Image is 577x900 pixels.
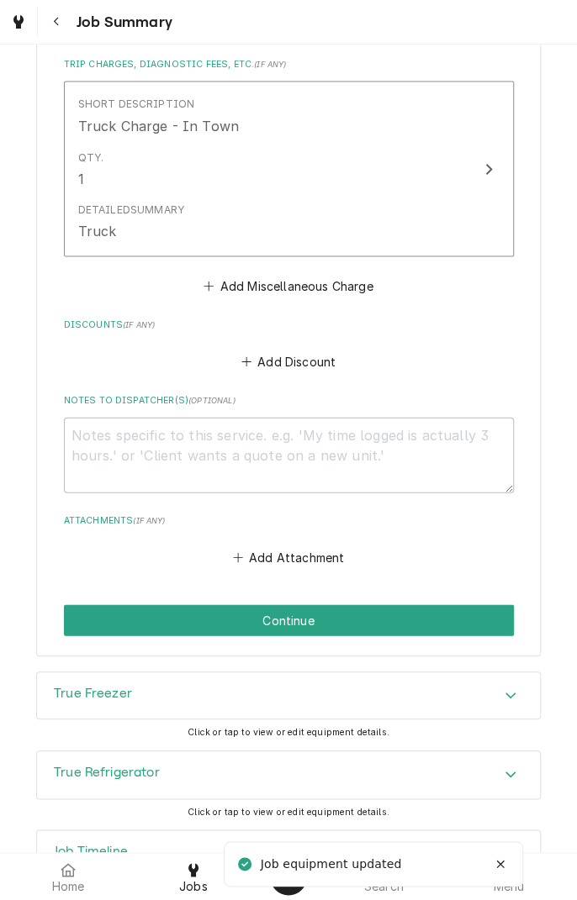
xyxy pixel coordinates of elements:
span: Job Summary [71,11,172,34]
span: Search [364,880,404,893]
span: Jobs [179,880,208,893]
label: Trip Charges, Diagnostic Fees, etc. [64,58,514,71]
h3: Job Timeline [54,844,128,860]
div: Job Timeline [36,829,541,878]
div: Accordion Header [37,751,540,798]
span: ( if any ) [133,515,165,524]
div: Button Group Row [64,604,514,635]
a: Go to Jobs [3,7,34,37]
button: Accordion Details Expand Trigger [37,672,540,719]
label: Attachments [64,513,514,527]
div: Trip Charges, Diagnostic Fees, etc. [64,58,514,297]
button: Add Discount [238,350,338,373]
h3: True Refrigerator [54,765,160,781]
button: Continue [64,604,514,635]
span: ( if any ) [123,319,155,329]
a: Home [7,856,130,897]
span: Menu [493,880,524,893]
div: Discounts [64,318,514,373]
div: Accordion Header [37,830,540,877]
div: True Refrigerator [36,750,541,799]
button: Accordion Details Expand Trigger [37,751,540,798]
span: ( optional ) [188,395,236,404]
div: Notes to Dispatcher(s) [64,393,514,492]
button: Accordion Details Expand Trigger [37,830,540,877]
button: Add Attachment [230,545,347,569]
div: Job equipment updated [261,855,405,873]
span: Click or tap to view or edit equipment details. [188,806,389,817]
div: Accordion Header [37,672,540,719]
div: Short Description [78,97,195,112]
button: Navigate back [41,7,71,37]
div: Qty. [78,150,104,165]
span: ( if any ) [254,60,286,69]
label: Notes to Dispatcher(s) [64,393,514,407]
button: Add Miscellaneous Charge [201,274,376,297]
div: Detailed Summary [78,202,184,217]
div: Truck Charge - In Town [78,116,240,136]
a: Jobs [132,856,256,897]
span: Click or tap to view or edit equipment details. [188,726,389,737]
span: Home [52,880,85,893]
button: Update Line Item [64,81,514,256]
div: True Freezer [36,671,541,720]
h3: True Freezer [54,686,132,702]
div: Truck [78,220,117,240]
div: Button Group [64,604,514,635]
label: Discounts [64,318,514,331]
div: Attachments [64,513,514,569]
div: 1 [78,168,84,188]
